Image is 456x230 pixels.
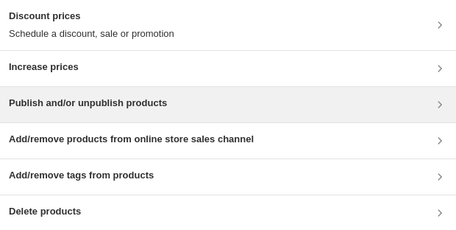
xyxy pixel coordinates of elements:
[9,168,154,183] h3: Add/remove tags from products
[9,132,254,147] h3: Add/remove products from online store sales channel
[9,27,174,41] p: Schedule a discount, sale or promotion
[9,204,81,219] h3: Delete products
[9,60,79,74] h3: Increase prices
[9,96,167,111] h3: Publish and/or unpublish products
[9,9,174,24] h3: Discount prices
